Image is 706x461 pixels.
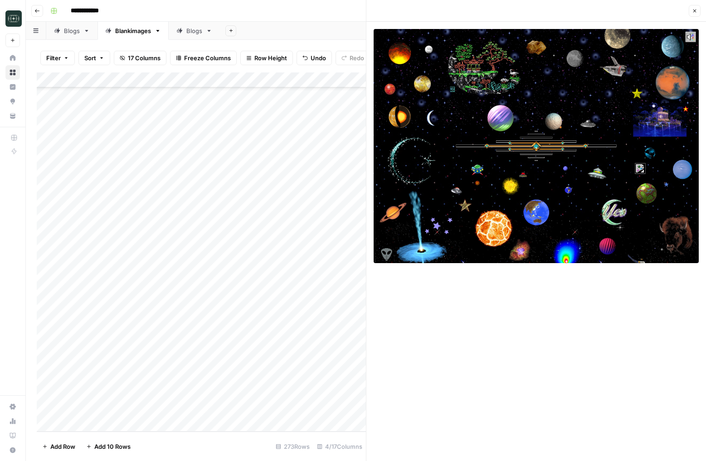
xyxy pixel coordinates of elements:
[37,439,81,454] button: Add Row
[94,442,131,451] span: Add 10 Rows
[5,428,20,443] a: Learning Hub
[64,26,80,35] div: Blogs
[46,22,97,40] a: Blogs
[350,53,364,62] span: Redo
[374,29,699,263] img: Row/Cell
[297,51,332,65] button: Undo
[97,22,169,40] a: Blankimages
[5,443,20,457] button: Help + Support
[169,22,220,40] a: Blogs
[46,53,61,62] span: Filter
[254,53,287,62] span: Row Height
[240,51,293,65] button: Row Height
[5,414,20,428] a: Usage
[336,51,370,65] button: Redo
[115,26,151,35] div: Blankimages
[40,51,75,65] button: Filter
[50,442,75,451] span: Add Row
[5,7,20,30] button: Workspace: Catalyst
[78,51,110,65] button: Sort
[5,65,20,80] a: Browse
[5,51,20,65] a: Home
[5,109,20,123] a: Your Data
[128,53,161,62] span: 17 Columns
[114,51,166,65] button: 17 Columns
[311,53,326,62] span: Undo
[170,51,237,65] button: Freeze Columns
[184,53,231,62] span: Freeze Columns
[5,399,20,414] a: Settings
[5,94,20,109] a: Opportunities
[84,53,96,62] span: Sort
[186,26,202,35] div: Blogs
[81,439,136,454] button: Add 10 Rows
[5,10,22,27] img: Catalyst Logo
[272,439,313,454] div: 273 Rows
[5,80,20,94] a: Insights
[313,439,366,454] div: 4/17 Columns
